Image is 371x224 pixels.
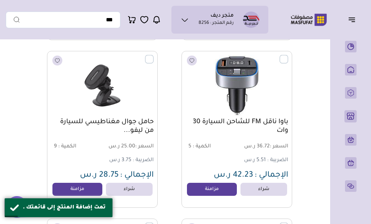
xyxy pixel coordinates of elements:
[267,158,288,163] span: الضريبة :
[199,20,234,27] p: رقم المتجر : 8256
[193,144,211,150] span: الكمية :
[103,143,154,150] span: 25.00 ر.س
[214,171,253,180] span: 42.23 ر.س
[23,204,107,212] div: تمت إضافة المنتج إلى قائمتك .
[238,143,288,150] span: 36.72 ر.س
[51,118,154,135] a: حامل جوال مغناطيسي للسيارة من ليفو...
[210,13,234,20] h1: متجر ديف
[120,171,154,180] span: الإجمالي :
[133,158,154,163] span: الضريبة :
[255,171,288,180] span: الإجمالي :
[135,144,154,150] span: السعر :
[106,183,153,196] a: شراء
[54,144,57,150] span: 9
[51,55,153,116] img: 2024-05-21-664c9d1f1999d.png
[270,144,288,150] span: السعر :
[186,55,288,116] img: 2025-07-17-6878d6038b7af.png
[185,118,288,135] a: باوا ناقل FM للشاحن السيارة 30 وات
[109,158,131,163] span: 3.75 ر.س
[52,183,103,196] a: مزامنة
[286,13,332,27] img: Logo
[187,183,237,196] a: مزامنة
[243,12,259,28] img: عبدالرحمن اليزيدي
[240,183,287,196] a: شراء
[244,158,266,163] span: 5.51 ر.س
[188,144,191,150] span: 5
[80,171,119,180] span: 28.75 ر.س
[58,144,76,150] span: الكمية :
